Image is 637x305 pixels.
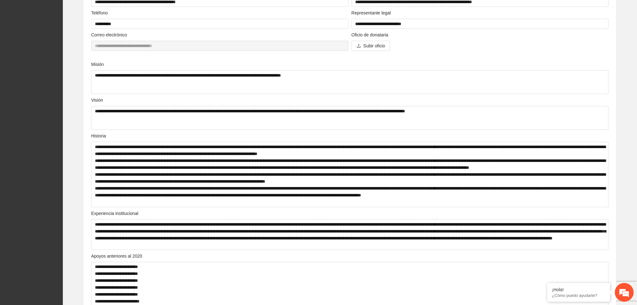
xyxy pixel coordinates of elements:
span: Estamos en línea. [36,84,87,147]
label: Visión [91,97,103,104]
textarea: Escriba su mensaje y pulse “Intro” [3,171,120,193]
span: uploadSubir oficio [352,43,390,48]
label: Representante legal [352,9,391,16]
label: Correo electrónico [91,31,127,38]
label: Apoyos anteriores al 2020 [91,253,142,260]
span: upload [357,44,361,49]
div: Chatee con nosotros ahora [33,32,106,40]
label: Experiencia institucional [91,210,138,217]
p: ¿Cómo puedo ayudarte? [552,293,606,298]
div: Minimizar ventana de chat en vivo [103,3,118,18]
label: Teléfono [91,9,108,16]
label: Oficio de donataria [352,31,389,38]
label: Historia [91,132,106,139]
div: ¡Hola! [552,287,606,292]
span: Subir oficio [364,42,385,49]
label: Misión [91,61,104,68]
button: uploadSubir oficio [352,41,390,51]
